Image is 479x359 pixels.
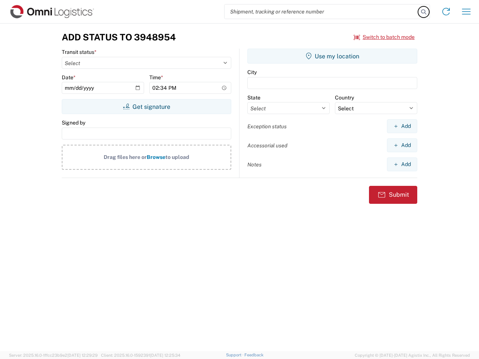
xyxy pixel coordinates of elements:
[247,94,260,101] label: State
[354,31,415,43] button: Switch to batch mode
[104,154,147,160] span: Drag files here or
[62,99,231,114] button: Get signature
[247,69,257,76] label: City
[247,161,262,168] label: Notes
[355,352,470,359] span: Copyright © [DATE]-[DATE] Agistix Inc., All Rights Reserved
[9,353,98,358] span: Server: 2025.16.0-1ffcc23b9e2
[62,74,76,81] label: Date
[62,32,176,43] h3: Add Status to 3948954
[149,74,163,81] label: Time
[150,353,180,358] span: [DATE] 12:25:34
[226,353,245,357] a: Support
[225,4,418,19] input: Shipment, tracking or reference number
[247,142,287,149] label: Accessorial used
[369,186,417,204] button: Submit
[147,154,165,160] span: Browse
[62,119,85,126] label: Signed by
[387,119,417,133] button: Add
[67,353,98,358] span: [DATE] 12:29:29
[244,353,263,357] a: Feedback
[387,138,417,152] button: Add
[335,94,354,101] label: Country
[62,49,97,55] label: Transit status
[101,353,180,358] span: Client: 2025.16.0-1592391
[165,154,189,160] span: to upload
[247,123,287,130] label: Exception status
[247,49,417,64] button: Use my location
[387,157,417,171] button: Add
